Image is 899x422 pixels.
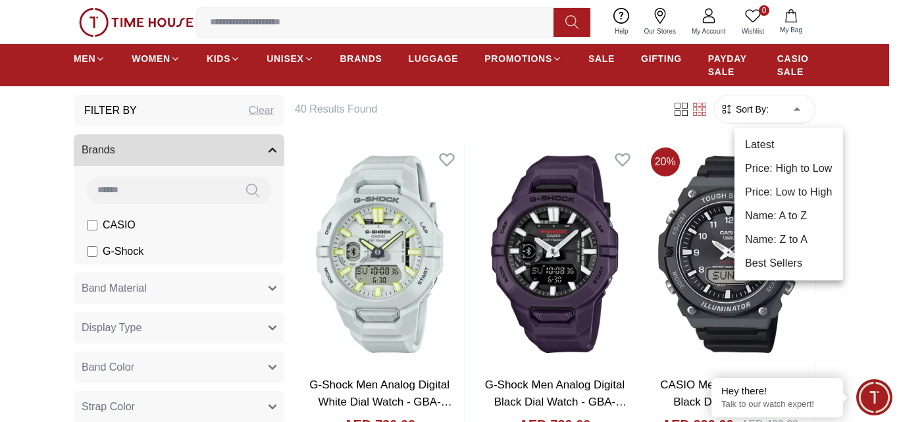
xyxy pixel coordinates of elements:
div: Chat Widget [856,379,892,415]
li: Best Sellers [734,251,843,275]
li: Latest [734,133,843,157]
li: Price: Low to High [734,180,843,204]
div: Hey there! [721,384,833,398]
li: Name: A to Z [734,204,843,228]
li: Price: High to Low [734,157,843,180]
li: Name: Z to A [734,228,843,251]
p: Talk to our watch expert! [721,399,833,410]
